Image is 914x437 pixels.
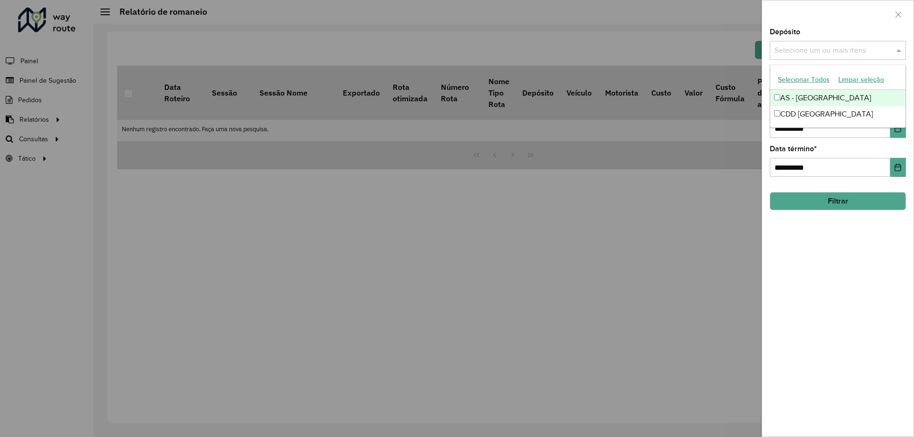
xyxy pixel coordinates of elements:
div: AS - [GEOGRAPHIC_DATA] [770,90,905,106]
ng-dropdown-panel: Options list [770,65,906,128]
label: Depósito [770,26,800,38]
button: Filtrar [770,192,906,210]
div: CDD [GEOGRAPHIC_DATA] [770,106,905,122]
button: Selecionar Todos [774,72,834,87]
button: Limpar seleção [834,72,888,87]
label: Data término [770,143,817,155]
button: Choose Date [890,158,906,177]
button: Choose Date [890,119,906,138]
